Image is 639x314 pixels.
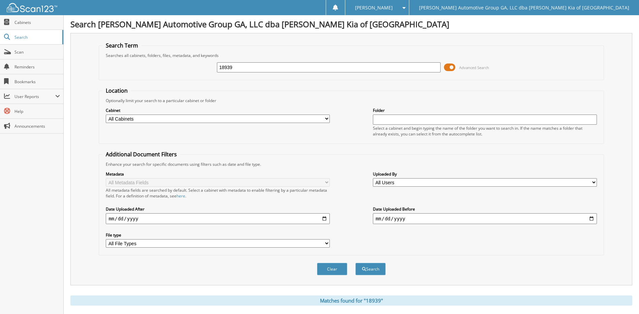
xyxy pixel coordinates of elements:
span: Bookmarks [14,79,60,85]
span: User Reports [14,94,55,99]
div: Searches all cabinets, folders, files, metadata, and keywords [102,53,600,58]
div: Matches found for "18939" [70,295,632,306]
span: Advanced Search [459,65,489,70]
label: Uploaded By [373,171,597,177]
img: scan123-logo-white.svg [7,3,57,12]
span: Cabinets [14,20,60,25]
h1: Search [PERSON_NAME] Automotive Group GA, LLC dba [PERSON_NAME] Kia of [GEOGRAPHIC_DATA] [70,19,632,30]
span: Search [14,34,59,40]
span: Reminders [14,64,60,70]
input: start [106,213,330,224]
label: Folder [373,107,597,113]
input: end [373,213,597,224]
label: Cabinet [106,107,330,113]
legend: Location [102,87,131,94]
div: All metadata fields are searched by default. Select a cabinet with metadata to enable filtering b... [106,187,330,199]
span: Announcements [14,123,60,129]
label: Date Uploaded After [106,206,330,212]
div: Select a cabinet and begin typing the name of the folder you want to search in. If the name match... [373,125,597,137]
label: Date Uploaded Before [373,206,597,212]
div: Enhance your search for specific documents using filters such as date and file type. [102,161,600,167]
button: Search [355,263,386,275]
span: Scan [14,49,60,55]
span: [PERSON_NAME] [355,6,393,10]
label: File type [106,232,330,238]
legend: Additional Document Filters [102,151,180,158]
span: [PERSON_NAME] Automotive Group GA, LLC dba [PERSON_NAME] Kia of [GEOGRAPHIC_DATA] [419,6,629,10]
a: here [177,193,185,199]
span: Help [14,108,60,114]
button: Clear [317,263,347,275]
div: Optionally limit your search to a particular cabinet or folder [102,98,600,103]
label: Metadata [106,171,330,177]
legend: Search Term [102,42,141,49]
